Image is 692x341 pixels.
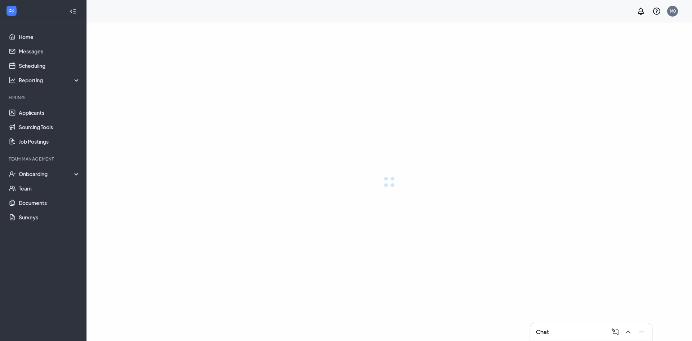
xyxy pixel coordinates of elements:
[19,120,80,134] a: Sourcing Tools
[611,328,620,336] svg: ComposeMessage
[9,76,16,84] svg: Analysis
[652,7,661,16] svg: QuestionInfo
[8,7,15,14] svg: WorkstreamLogo
[19,210,80,224] a: Surveys
[624,328,633,336] svg: ChevronUp
[19,44,80,58] a: Messages
[19,181,80,196] a: Team
[622,326,633,338] button: ChevronUp
[19,196,80,210] a: Documents
[19,170,81,178] div: Onboarding
[70,8,77,15] svg: Collapse
[19,58,80,73] a: Scheduling
[9,170,16,178] svg: UserCheck
[636,7,645,16] svg: Notifications
[9,95,79,101] div: Hiring
[19,105,80,120] a: Applicants
[19,30,80,44] a: Home
[609,326,620,338] button: ComposeMessage
[9,156,79,162] div: Team Management
[637,328,646,336] svg: Minimize
[670,8,676,14] div: M0
[19,134,80,149] a: Job Postings
[19,76,81,84] div: Reporting
[635,326,646,338] button: Minimize
[536,328,549,336] h3: Chat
